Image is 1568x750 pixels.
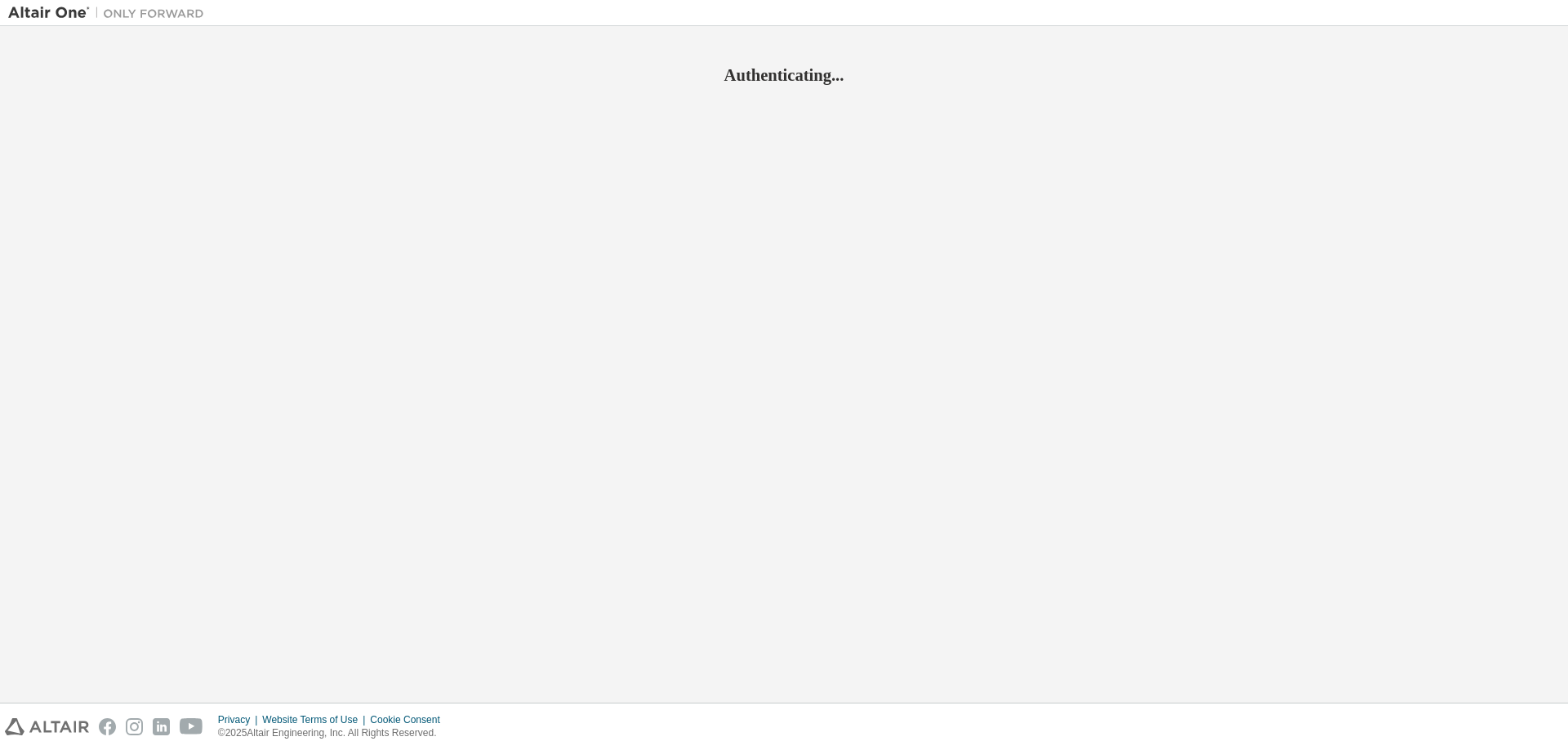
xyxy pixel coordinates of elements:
[8,64,1560,86] h2: Authenticating...
[262,713,370,726] div: Website Terms of Use
[153,718,170,735] img: linkedin.svg
[126,718,143,735] img: instagram.svg
[218,713,262,726] div: Privacy
[218,726,450,740] p: © 2025 Altair Engineering, Inc. All Rights Reserved.
[8,5,212,21] img: Altair One
[370,713,449,726] div: Cookie Consent
[5,718,89,735] img: altair_logo.svg
[99,718,116,735] img: facebook.svg
[180,718,203,735] img: youtube.svg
